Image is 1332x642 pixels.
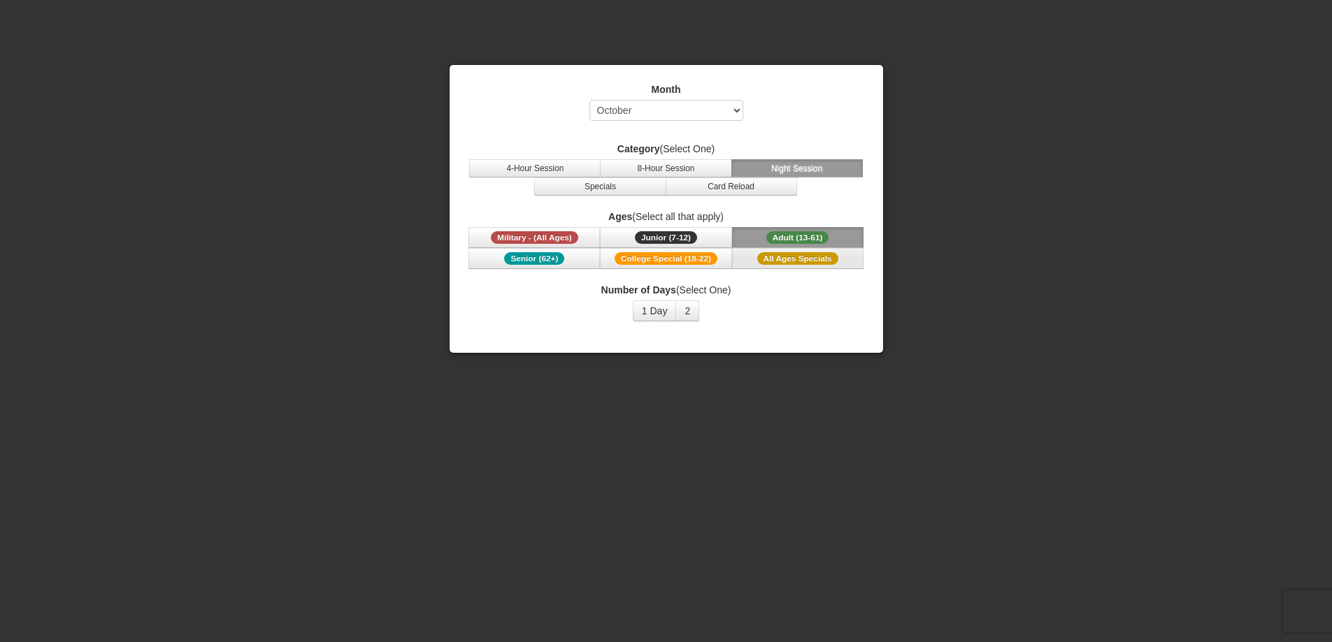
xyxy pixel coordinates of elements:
[666,177,797,196] button: Card Reload
[600,227,731,248] button: Junior (7-12)
[732,248,864,269] button: All Ages Specials
[491,231,578,244] span: Military - (All Ages)
[600,248,731,269] button: College Special (18-22)
[635,231,697,244] span: Junior (7-12)
[757,252,838,265] span: All Ages Specials
[615,252,717,265] span: College Special (18-22)
[468,248,600,269] button: Senior (62+)
[469,159,601,177] button: 4-Hour Session
[601,284,676,296] strong: Number of Days
[468,227,600,248] button: Military - (All Ages)
[600,159,731,177] button: 8-Hour Session
[608,211,632,222] strong: Ages
[504,252,564,265] span: Senior (62+)
[617,143,660,154] strong: Category
[467,142,866,156] label: (Select One)
[732,227,864,248] button: Adult (13-61)
[534,177,666,196] button: Specials
[633,300,677,321] button: 1 Day
[467,283,866,297] label: (Select One)
[731,159,863,177] button: Night Session
[766,231,829,244] span: Adult (13-61)
[675,300,699,321] button: 2
[652,84,681,95] strong: Month
[467,210,866,224] label: (Select all that apply)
